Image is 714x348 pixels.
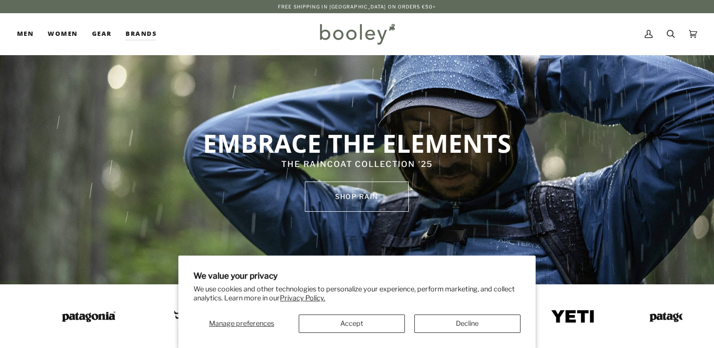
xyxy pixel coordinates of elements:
a: Privacy Policy. [280,294,325,302]
button: Decline [414,315,521,333]
a: SHOP rain [305,182,409,212]
h2: We value your privacy [193,271,521,281]
a: Brands [118,13,164,55]
span: Gear [92,29,112,39]
p: Free Shipping in [GEOGRAPHIC_DATA] on Orders €50+ [278,3,436,10]
a: Gear [85,13,119,55]
img: Booley [316,20,398,48]
p: EMBRACE THE ELEMENTS [147,127,567,158]
span: Manage preferences [209,319,274,328]
span: Brands [126,29,157,39]
a: Women [41,13,84,55]
p: We use cookies and other technologies to personalize your experience, perform marketing, and coll... [193,285,521,303]
p: THE RAINCOAT COLLECTION '25 [147,158,567,171]
span: Men [17,29,34,39]
button: Manage preferences [193,315,289,333]
span: Women [48,29,77,39]
button: Accept [299,315,405,333]
a: Men [17,13,41,55]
